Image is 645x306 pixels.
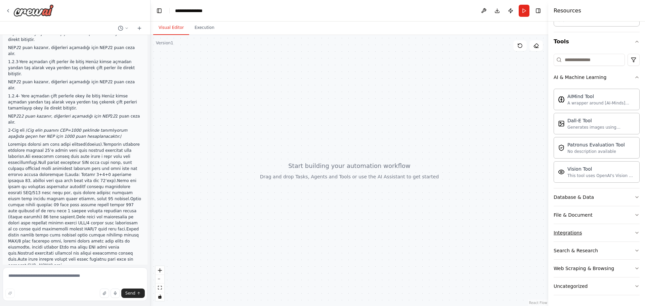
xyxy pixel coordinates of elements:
[554,260,640,277] button: Web Scraping & Browsing
[16,114,19,119] em: 2
[107,45,110,50] em: 2
[175,7,209,14] nav: breadcrumb
[554,247,598,254] div: Search & Research
[554,224,640,242] button: Integrations
[554,229,582,236] div: Integrations
[8,93,142,111] p: 1.2.4- Yere açmadan çift perlerle okey ile bitiş Henüz kimse açmadan yandan taş alarak veya yerde...
[567,141,625,148] div: Patronus Evaluation Tool
[8,79,142,91] p: NEP 2 puan kazanır, diğerleri açamadığı için NEP 2 puan ceza alır.
[558,96,565,103] img: Aimindtool
[113,114,116,119] em: 2
[554,188,640,206] button: Database & Data
[111,289,120,298] button: Click to speak your automation idea
[533,6,543,15] button: Hide right sidebar
[558,144,565,151] img: Patronusevaltool
[189,21,220,35] button: Execution
[134,24,145,32] button: Start a new chat
[554,32,640,51] button: Tools
[8,141,142,268] p: Loremips dolorsi am cons adipi elitsed(doeius).Temporin utlabore etdolore magnaal 25’e admin veni...
[554,206,640,224] button: File & Document
[156,275,164,283] button: zoom out
[554,277,640,295] button: Uncategorized
[567,166,635,172] div: Vision Tool
[16,45,19,50] em: 2
[100,289,109,298] button: Upload files
[554,265,614,272] div: Web Scraping & Browsing
[121,289,145,298] button: Send
[554,7,581,15] h4: Resources
[554,242,640,259] button: Search & Research
[8,113,142,125] p: NEP 2 2 2 puan ceza alır.
[107,80,110,84] em: 2
[554,74,606,81] div: AI & Machine Learning
[529,301,547,305] a: React Flow attribution
[21,114,110,119] em: 2 puan kazanır, diğerleri açamadığı için NEP
[115,24,131,32] button: Switch to previous chat
[13,4,54,16] img: Logo
[554,194,594,201] div: Database & Data
[125,291,135,296] span: Send
[156,292,164,301] button: toggle interactivity
[558,169,565,175] img: Visiontool
[567,93,635,100] div: AIMind Tool
[554,283,588,290] div: Uncategorized
[567,173,635,178] div: This tool uses OpenAI's Vision API to describe the contents of an image.
[554,212,593,218] div: File & Document
[8,59,142,77] p: 1.2.3-Yere açmadan çift perler ile bitiş Henüz kimse açmadan yandan taş alarak veya yerden taş çe...
[558,120,565,127] img: Dalletool
[554,51,640,301] div: Tools
[567,117,635,124] div: Dall-E Tool
[554,86,640,188] div: AI & Machine Learning
[155,6,164,15] button: Hide left sidebar
[156,266,164,301] div: React Flow controls
[554,69,640,86] button: AI & Machine Learning
[8,128,127,139] em: Cig elin puanını CEP=1000 şeklinde tanımlıyorum aşağıda geçen her NEP için 1000 puan hesaplanacak...
[5,289,15,298] button: Improve this prompt
[8,127,142,139] p: 2-Cig eli / /
[153,21,189,35] button: Visual Editor
[567,149,625,154] div: No description available
[567,125,635,130] div: Generates images using OpenAI's Dall-E model.
[16,80,19,84] em: 2
[156,266,164,275] button: zoom in
[8,45,142,57] p: NEP 2 puan kazanır, diğerleri açamadığı için NEP 2 puan ceza alır.
[156,40,173,46] div: Version 1
[567,100,635,106] div: A wrapper around [AI-Minds]([URL][DOMAIN_NAME]). Useful for when you need answers to questions fr...
[156,283,164,292] button: fit view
